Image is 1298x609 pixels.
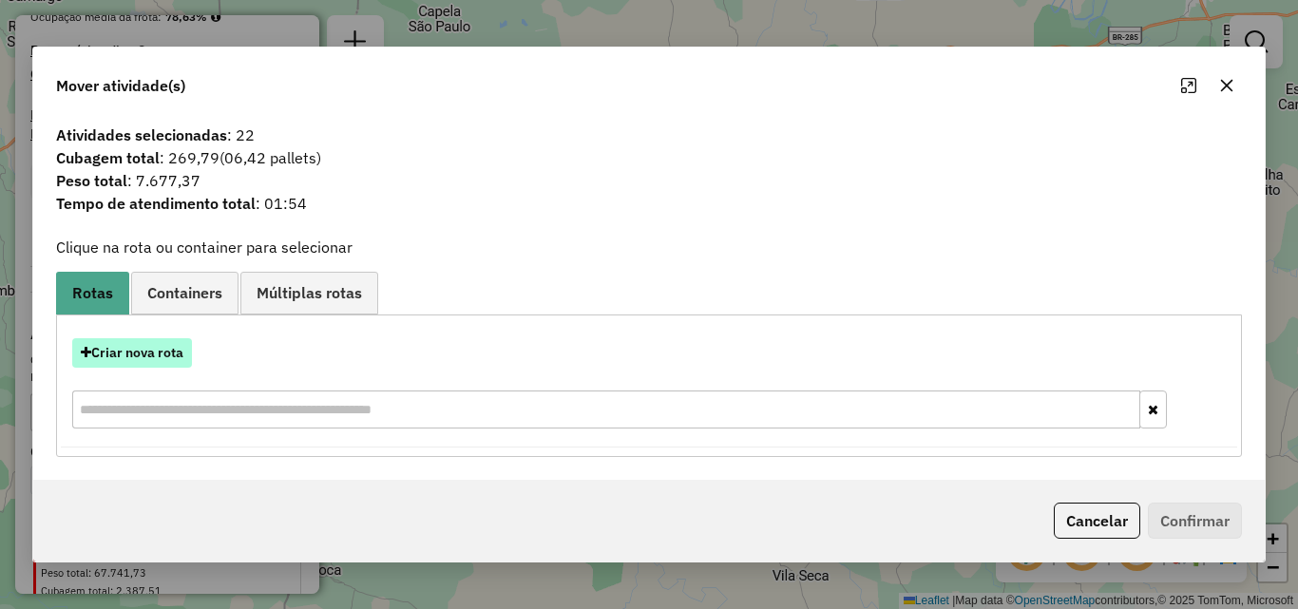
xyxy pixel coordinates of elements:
strong: Cubagem total [56,148,160,167]
span: : 269,79 [45,146,1253,169]
label: Clique na rota ou container para selecionar [56,236,353,258]
span: : 01:54 [45,192,1253,215]
button: Criar nova rota [72,338,192,368]
button: Cancelar [1054,503,1140,539]
strong: Peso total [56,171,127,190]
button: Maximize [1174,70,1204,101]
span: : 22 [45,124,1253,146]
span: : 7.677,37 [45,169,1253,192]
span: Mover atividade(s) [56,74,185,97]
span: Múltiplas rotas [257,285,362,300]
span: Containers [147,285,222,300]
span: (06,42 pallets) [220,148,321,167]
span: Rotas [72,285,113,300]
strong: Tempo de atendimento total [56,194,256,213]
strong: Atividades selecionadas [56,125,227,144]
